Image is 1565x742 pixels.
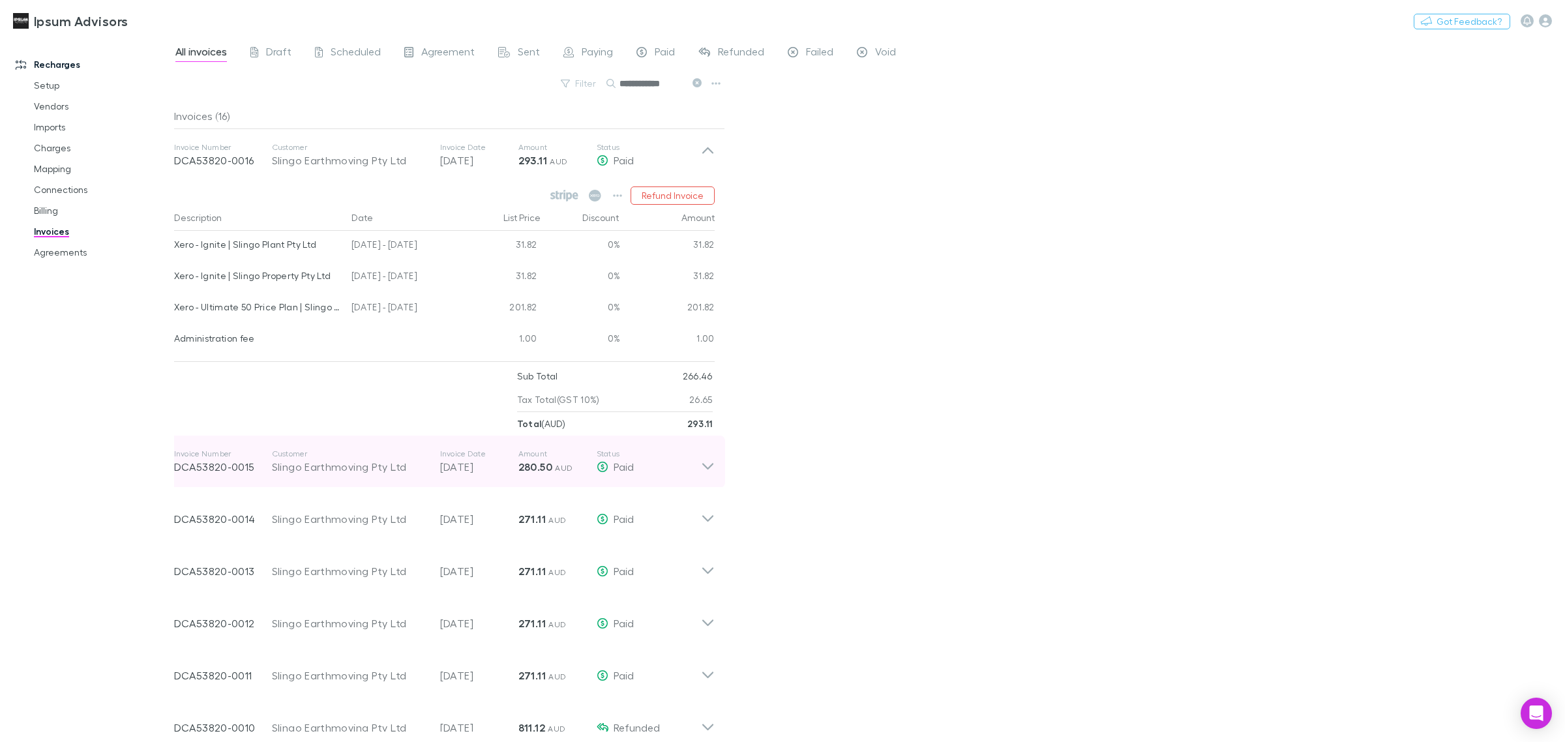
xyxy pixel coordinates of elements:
[464,293,542,325] div: 201.82
[440,668,518,683] p: [DATE]
[21,221,184,242] a: Invoices
[5,5,136,37] a: Ipsum Advisors
[582,45,613,62] span: Paying
[620,262,715,293] div: 31.82
[518,449,597,459] p: Amount
[614,460,634,473] span: Paid
[331,45,381,62] span: Scheduled
[440,449,518,459] p: Invoice Date
[550,156,567,166] span: AUD
[614,617,634,629] span: Paid
[272,142,427,153] p: Customer
[272,449,427,459] p: Customer
[266,45,291,62] span: Draft
[614,721,660,734] span: Refunded
[272,720,427,735] div: Slingo Earthmoving Pty Ltd
[620,293,715,325] div: 201.82
[517,364,558,388] p: Sub Total
[174,459,272,475] p: DCA53820-0015
[421,45,475,62] span: Agreement
[21,158,184,179] a: Mapping
[548,567,566,577] span: AUD
[272,616,427,631] div: Slingo Earthmoving Pty Ltd
[440,142,518,153] p: Invoice Date
[518,565,546,578] strong: 271.11
[272,153,427,168] div: Slingo Earthmoving Pty Ltd
[542,325,620,356] div: 0%
[464,231,542,262] div: 31.82
[518,142,597,153] p: Amount
[34,13,128,29] h3: Ipsum Advisors
[518,460,552,473] strong: 280.50
[683,364,713,388] p: 266.46
[614,669,634,681] span: Paid
[440,616,518,631] p: [DATE]
[542,293,620,325] div: 0%
[21,96,184,117] a: Vendors
[440,511,518,527] p: [DATE]
[21,179,184,200] a: Connections
[555,463,573,473] span: AUD
[174,262,342,289] div: Xero - Ignite | Slingo Property Pty Ltd
[614,565,634,577] span: Paid
[554,76,604,91] button: Filter
[164,488,725,540] div: DCA53820-0014Slingo Earthmoving Pty Ltd[DATE]271.11 AUDPaid
[1521,698,1552,729] div: Open Intercom Messenger
[542,262,620,293] div: 0%
[174,449,272,459] p: Invoice Number
[21,242,184,263] a: Agreements
[174,325,342,352] div: Administration fee
[518,45,540,62] span: Sent
[548,724,565,734] span: AUD
[687,418,713,429] strong: 293.11
[3,54,184,75] a: Recharges
[175,45,227,62] span: All invoices
[440,153,518,168] p: [DATE]
[517,412,565,436] p: ( AUD )
[164,592,725,644] div: DCA53820-0012Slingo Earthmoving Pty Ltd[DATE]271.11 AUDPaid
[440,720,518,735] p: [DATE]
[174,616,272,631] p: DCA53820-0012
[164,129,725,181] div: Invoice NumberDCA53820-0016CustomerSlingo Earthmoving Pty LtdInvoice Date[DATE]Amount293.11 AUDSt...
[689,388,713,411] p: 26.65
[548,619,566,629] span: AUD
[174,511,272,527] p: DCA53820-0014
[620,325,715,356] div: 1.00
[1414,14,1510,29] button: Got Feedback?
[174,668,272,683] p: DCA53820-0011
[517,388,600,411] p: Tax Total (GST 10%)
[718,45,764,62] span: Refunded
[164,436,725,488] div: Invoice NumberDCA53820-0015CustomerSlingo Earthmoving Pty LtdInvoice Date[DATE]Amount280.50 AUDSt...
[174,231,342,258] div: Xero - Ignite | Slingo Plant Pty Ltd
[272,511,427,527] div: Slingo Earthmoving Pty Ltd
[174,142,272,153] p: Invoice Number
[620,231,715,262] div: 31.82
[21,75,184,96] a: Setup
[548,672,566,681] span: AUD
[542,231,620,262] div: 0%
[346,231,464,262] div: [DATE] - [DATE]
[174,293,342,321] div: Xero - Ultimate 50 Price Plan | Slingo Earthmoving Pty Ltd
[346,262,464,293] div: [DATE] - [DATE]
[464,325,542,356] div: 1.00
[517,418,542,429] strong: Total
[440,563,518,579] p: [DATE]
[518,721,545,734] strong: 811.12
[272,668,427,683] div: Slingo Earthmoving Pty Ltd
[164,540,725,592] div: DCA53820-0013Slingo Earthmoving Pty Ltd[DATE]271.11 AUDPaid
[518,154,547,167] strong: 293.11
[614,512,634,525] span: Paid
[806,45,833,62] span: Failed
[440,459,518,475] p: [DATE]
[518,617,546,630] strong: 271.11
[174,153,272,168] p: DCA53820-0016
[13,13,29,29] img: Ipsum Advisors's Logo
[518,669,546,682] strong: 271.11
[464,262,542,293] div: 31.82
[614,154,634,166] span: Paid
[631,186,715,205] button: Refund Invoice
[655,45,675,62] span: Paid
[174,720,272,735] p: DCA53820-0010
[597,449,701,459] p: Status
[21,117,184,138] a: Imports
